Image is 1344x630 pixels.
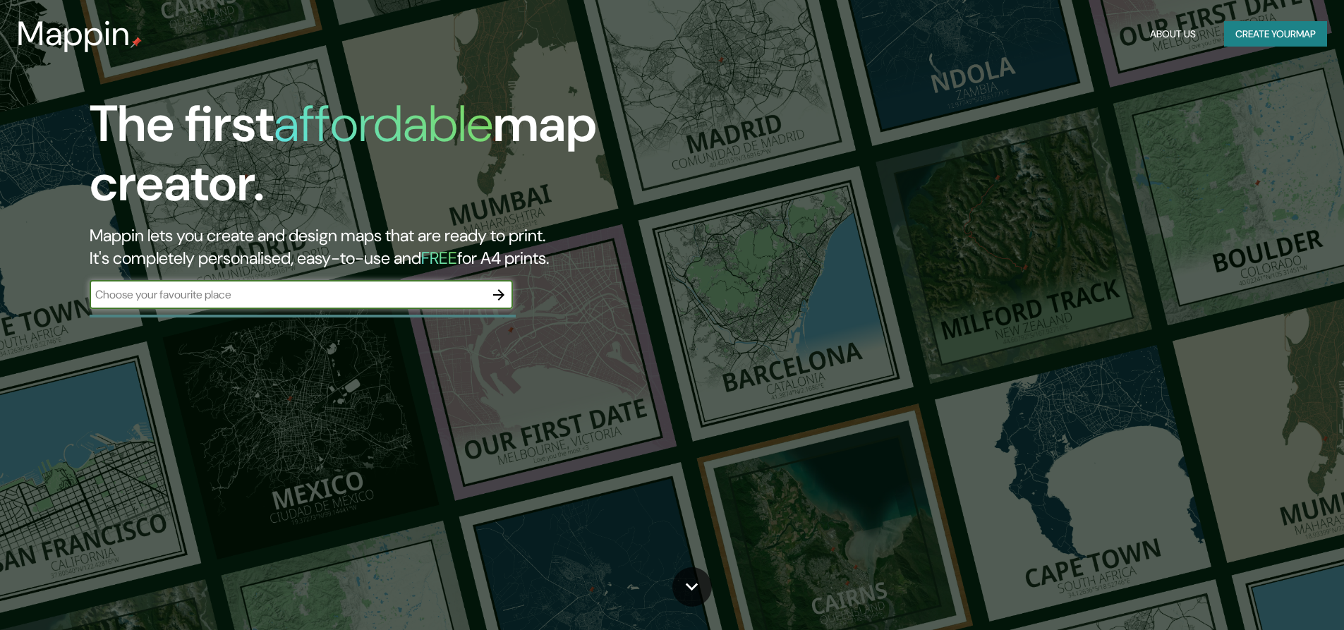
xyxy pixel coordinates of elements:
[421,247,457,269] h5: FREE
[1224,21,1327,47] button: Create yourmap
[1144,21,1201,47] button: About Us
[17,14,131,54] h3: Mappin
[90,286,485,303] input: Choose your favourite place
[90,224,762,269] h2: Mappin lets you create and design maps that are ready to print. It's completely personalised, eas...
[131,37,142,48] img: mappin-pin
[90,95,762,224] h1: The first map creator.
[274,91,493,157] h1: affordable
